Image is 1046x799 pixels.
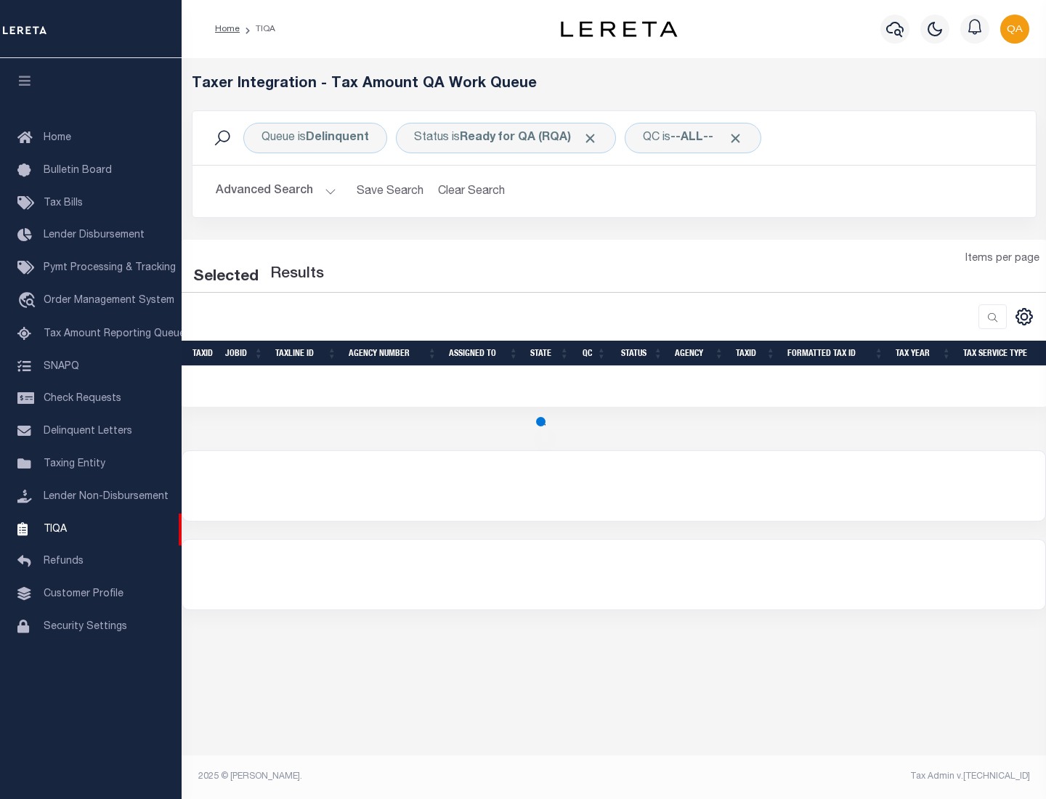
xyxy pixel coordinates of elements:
[612,341,669,366] th: Status
[669,341,730,366] th: Agency
[890,341,957,366] th: Tax Year
[432,177,511,206] button: Clear Search
[44,329,185,339] span: Tax Amount Reporting Queue
[270,263,324,286] label: Results
[44,230,145,240] span: Lender Disbursement
[44,524,67,534] span: TIQA
[343,341,443,366] th: Agency Number
[193,266,259,289] div: Selected
[44,263,176,273] span: Pymt Processing & Tracking
[44,198,83,208] span: Tax Bills
[215,25,240,33] a: Home
[625,770,1030,783] div: Tax Admin v.[TECHNICAL_ID]
[192,76,1037,93] h5: Taxer Integration - Tax Amount QA Work Queue
[575,341,612,366] th: QC
[1000,15,1029,44] img: svg+xml;base64,PHN2ZyB4bWxucz0iaHR0cDovL3d3dy53My5vcmcvMjAwMC9zdmciIHBvaW50ZXItZXZlbnRzPSJub25lIi...
[44,492,169,502] span: Lender Non-Disbursement
[240,23,275,36] li: TIQA
[443,341,524,366] th: Assigned To
[44,296,174,306] span: Order Management System
[44,622,127,632] span: Security Settings
[269,341,343,366] th: TaxLine ID
[243,123,387,153] div: Click to Edit
[219,341,269,366] th: JobID
[348,177,432,206] button: Save Search
[44,361,79,371] span: SNAPQ
[583,131,598,146] span: Click to Remove
[44,459,105,469] span: Taxing Entity
[17,292,41,311] i: travel_explore
[44,133,71,143] span: Home
[524,341,575,366] th: State
[187,341,219,366] th: TaxID
[396,123,616,153] div: Click to Edit
[187,770,615,783] div: 2025 © [PERSON_NAME].
[44,394,121,404] span: Check Requests
[670,132,713,144] b: --ALL--
[44,556,84,567] span: Refunds
[306,132,369,144] b: Delinquent
[730,341,782,366] th: TaxID
[460,132,598,144] b: Ready for QA (RQA)
[728,131,743,146] span: Click to Remove
[44,426,132,437] span: Delinquent Letters
[625,123,761,153] div: Click to Edit
[782,341,890,366] th: Formatted Tax ID
[44,166,112,176] span: Bulletin Board
[965,251,1039,267] span: Items per page
[216,177,336,206] button: Advanced Search
[561,21,677,37] img: logo-dark.svg
[44,589,123,599] span: Customer Profile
